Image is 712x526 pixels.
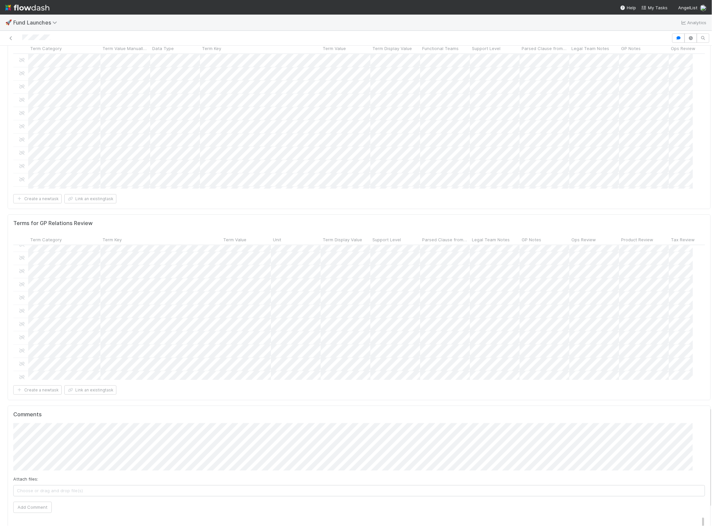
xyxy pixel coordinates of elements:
span: AngelList [678,5,697,10]
span: Support Level [472,45,500,52]
button: Add Comment [13,502,52,513]
span: Term Display Value [323,236,362,243]
span: Term Value [223,236,246,243]
span: Product Review [621,236,653,243]
a: My Tasks [641,4,668,11]
label: Attach files: [13,476,38,483]
span: Data Type [152,45,174,52]
button: Link an existingtask [64,385,116,395]
span: Term Display Value [372,45,412,52]
span: Parsed Clause from LPA [522,45,568,52]
button: Create a newtask [13,194,62,204]
span: Term Value [323,45,346,52]
span: Ops Review [571,236,596,243]
h5: Comments [13,411,705,418]
img: avatar_cc3a00d7-dd5c-4a2f-8d58-dd6545b20c0d.png [700,5,707,11]
span: Tax Review [671,236,695,243]
span: My Tasks [641,5,668,10]
span: Fund Launches [13,19,60,26]
span: Support Level [372,236,401,243]
span: Unit [273,236,281,243]
span: GP Notes [621,45,641,52]
h5: Terms for GP Relations Review [13,220,93,227]
span: Term Category [30,236,62,243]
button: Create a newtask [13,385,62,395]
span: Ops Review [671,45,695,52]
span: Term Key [202,45,221,52]
a: Analytics [680,19,707,27]
span: Choose or drag and drop file(s) [14,486,705,496]
span: Term Key [102,236,122,243]
span: Legal Team Notes [472,236,510,243]
span: GP Notes [522,236,541,243]
span: Term Value Manually Reviewed [102,45,149,52]
span: 🚀 [5,20,12,25]
img: logo-inverted-e16ddd16eac7371096b0.svg [5,2,49,13]
span: Parsed Clause from LPA [422,236,468,243]
span: Legal Team Notes [571,45,609,52]
button: Link an existingtask [64,194,116,204]
span: Term Category [30,45,62,52]
span: Functional Teams [422,45,459,52]
div: Help [620,4,636,11]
